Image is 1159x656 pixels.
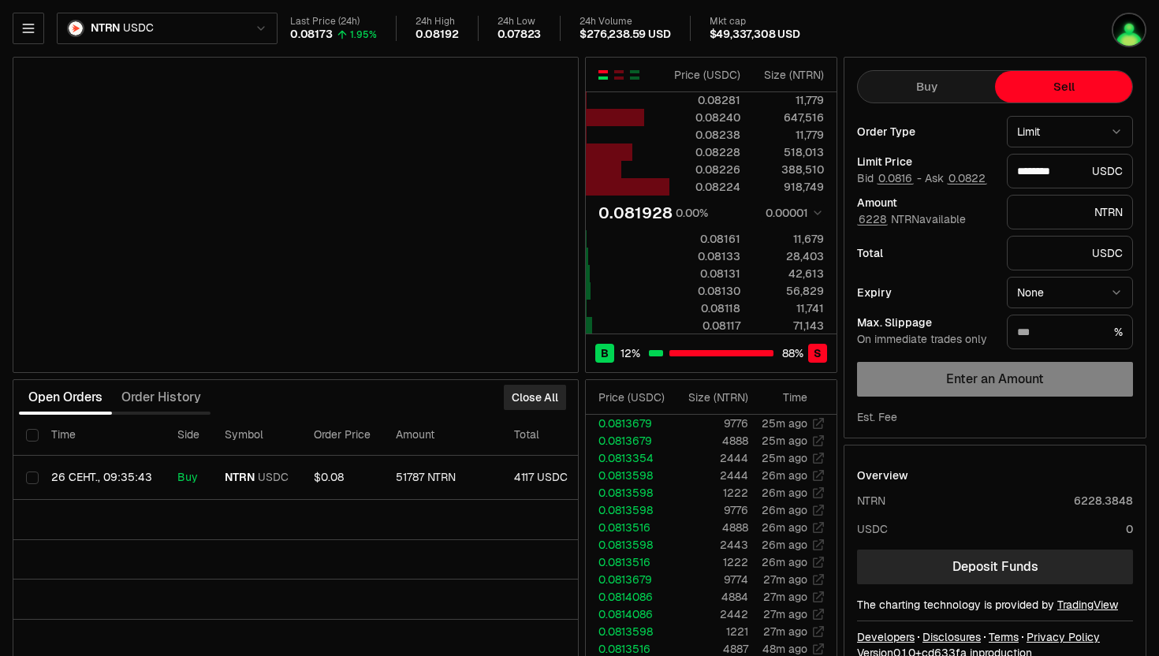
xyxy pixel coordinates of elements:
[947,172,987,184] button: 0.0822
[579,28,670,42] div: $276,238.59 USD
[628,69,641,81] button: Show Buy Orders Only
[857,550,1133,584] a: Deposit Funds
[762,486,807,500] time: 26m ago
[754,144,824,160] div: 518,013
[670,248,740,264] div: 0.08133
[763,590,807,604] time: 27m ago
[586,449,671,467] td: 0.0813354
[1007,315,1133,349] div: %
[857,126,994,137] div: Order Type
[814,345,822,361] span: S
[754,266,824,281] div: 42,613
[1007,277,1133,308] button: None
[26,471,39,484] button: Select row
[671,553,749,571] td: 1222
[91,21,120,35] span: NTRN
[1057,598,1118,612] a: TradingView
[676,205,708,221] div: 0.00%
[763,572,807,587] time: 27m ago
[586,484,671,501] td: 0.0813598
[586,606,671,623] td: 0.0814086
[857,212,966,226] span: NTRN available
[498,28,542,42] div: 0.07823
[762,451,807,465] time: 25m ago
[857,197,994,208] div: Amount
[671,501,749,519] td: 9776
[26,429,39,442] button: Select all
[586,415,671,432] td: 0.0813679
[710,28,800,42] div: $49,337,308 USD
[754,300,824,316] div: 11,741
[754,127,824,143] div: 11,779
[754,179,824,195] div: 918,749
[586,501,671,519] td: 0.0813598
[857,468,908,483] div: Overview
[761,203,824,222] button: 0.00001
[586,432,671,449] td: 0.0813679
[670,92,740,108] div: 0.08281
[857,156,994,167] div: Limit Price
[857,213,888,225] button: 6228
[671,536,749,553] td: 2443
[754,231,824,247] div: 11,679
[710,16,800,28] div: Mkt cap
[598,389,670,405] div: Price ( USDC )
[762,520,807,535] time: 26m ago
[762,434,807,448] time: 25m ago
[671,484,749,501] td: 1222
[1027,629,1100,645] a: Privacy Policy
[613,69,625,81] button: Show Sell Orders Only
[51,470,152,484] time: 26 сент., 09:35:43
[670,231,740,247] div: 0.08161
[514,471,607,485] div: 4117 USDC
[586,467,671,484] td: 0.0813598
[586,536,671,553] td: 0.0813598
[177,471,199,485] div: Buy
[1126,521,1133,537] div: 0
[671,415,749,432] td: 9776
[383,415,501,456] th: Amount
[762,503,807,517] time: 26m ago
[396,471,489,485] div: 51787 NTRN
[857,248,994,259] div: Total
[763,607,807,621] time: 27m ago
[350,28,377,41] div: 1.95%
[225,471,255,485] span: NTRN
[597,69,609,81] button: Show Buy and Sell Orders
[586,553,671,571] td: 0.0813516
[671,588,749,606] td: 4884
[601,345,609,361] span: B
[501,415,620,456] th: Total
[671,571,749,588] td: 9774
[671,467,749,484] td: 2444
[754,248,824,264] div: 28,403
[1007,195,1133,229] div: NTRN
[314,470,344,484] span: $0.08
[670,179,740,195] div: 0.08224
[857,172,922,186] span: Bid -
[762,538,807,552] time: 26m ago
[1074,493,1133,509] div: 6228.3848
[877,172,914,184] button: 0.0816
[762,468,807,483] time: 26m ago
[989,629,1019,645] a: Terms
[670,300,740,316] div: 0.08118
[684,389,748,405] div: Size ( NTRN )
[504,385,566,410] button: Close All
[670,266,740,281] div: 0.08131
[670,110,740,125] div: 0.08240
[671,519,749,536] td: 4888
[671,449,749,467] td: 2444
[754,67,824,83] div: Size ( NTRN )
[301,415,383,456] th: Order Price
[498,16,542,28] div: 24h Low
[762,416,807,430] time: 25m ago
[925,172,987,186] span: Ask
[762,642,807,656] time: 48m ago
[671,623,749,640] td: 1221
[586,571,671,588] td: 0.0813679
[857,317,994,328] div: Max. Slippage
[416,28,459,42] div: 0.08192
[1007,154,1133,188] div: USDC
[212,415,301,456] th: Symbol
